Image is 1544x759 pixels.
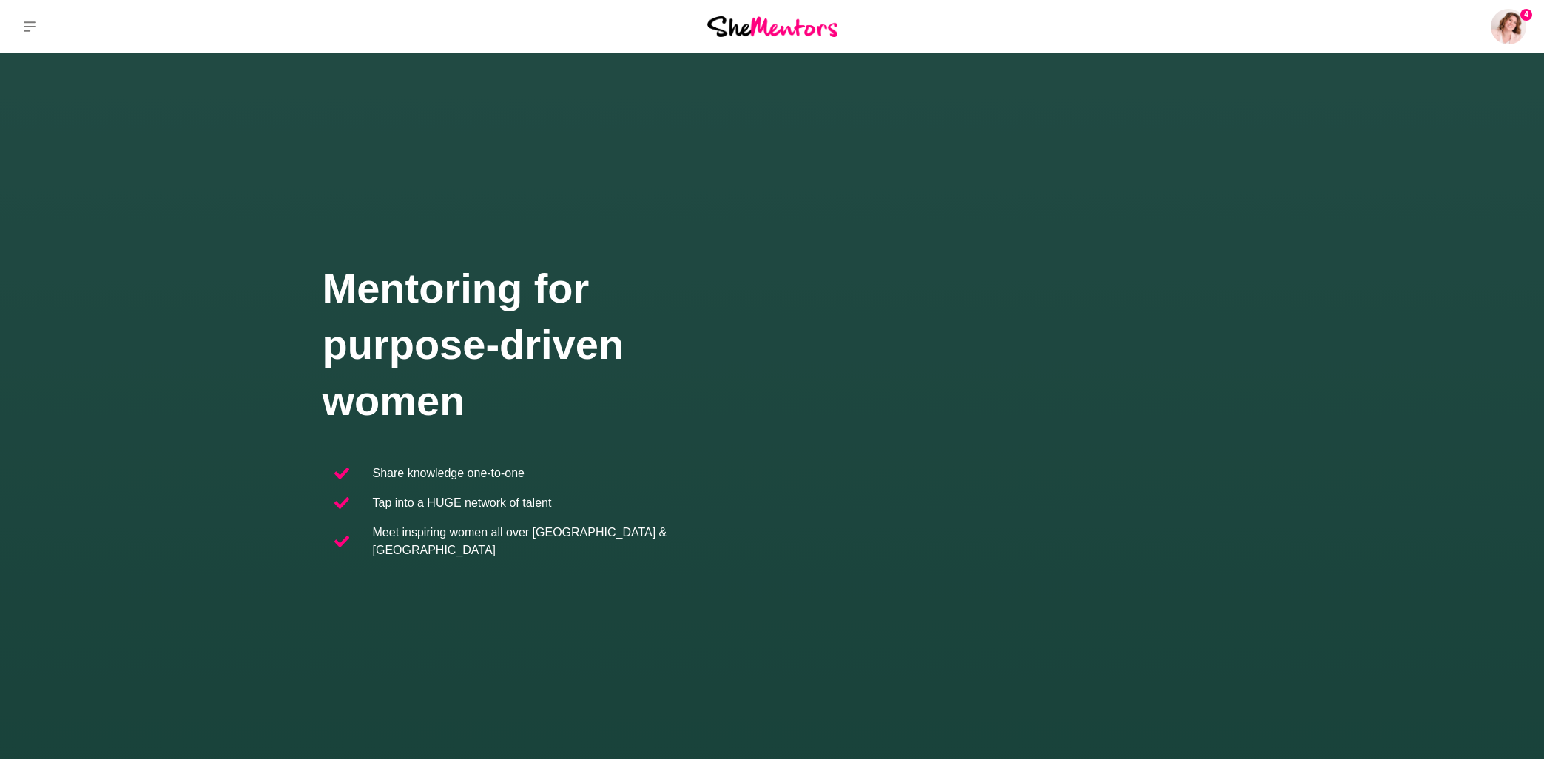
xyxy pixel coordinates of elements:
span: 4 [1520,9,1532,21]
img: Amanda Greenman [1491,9,1526,44]
h1: Mentoring for purpose-driven women [323,260,772,429]
p: Share knowledge one-to-one [373,465,525,482]
a: Amanda Greenman4 [1491,9,1526,44]
p: Meet inspiring women all over [GEOGRAPHIC_DATA] & [GEOGRAPHIC_DATA] [373,524,761,559]
p: Tap into a HUGE network of talent [373,494,552,512]
img: She Mentors Logo [707,16,837,36]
